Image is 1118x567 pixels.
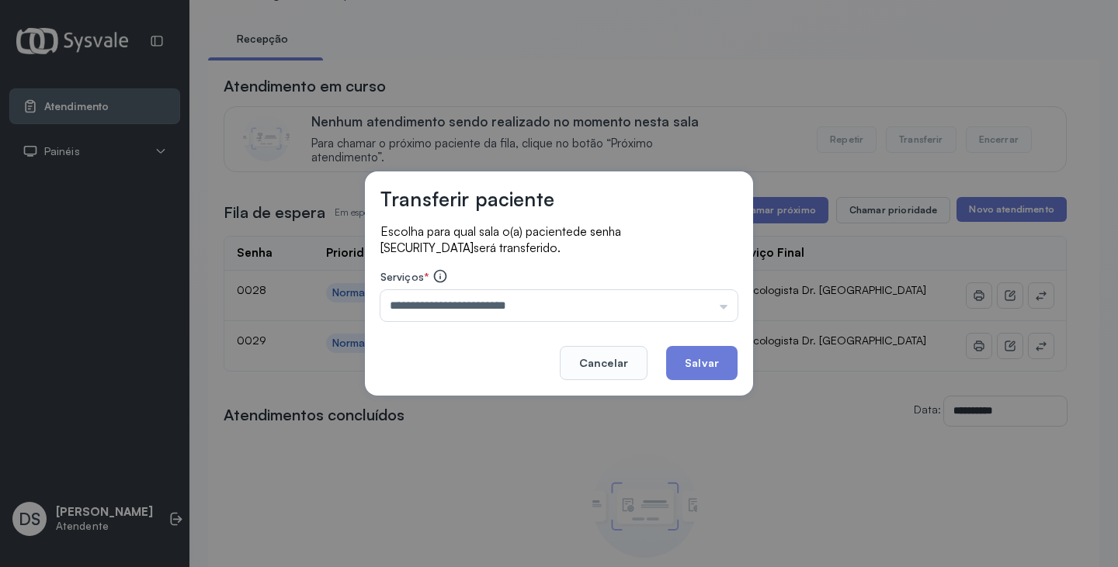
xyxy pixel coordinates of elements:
[380,223,738,256] p: Escolha para qual sala o(a) paciente será transferido.
[380,187,554,211] h3: Transferir paciente
[380,270,424,283] span: Serviços
[380,224,621,255] span: de senha [SECURITY_DATA]
[560,346,648,380] button: Cancelar
[666,346,738,380] button: Salvar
